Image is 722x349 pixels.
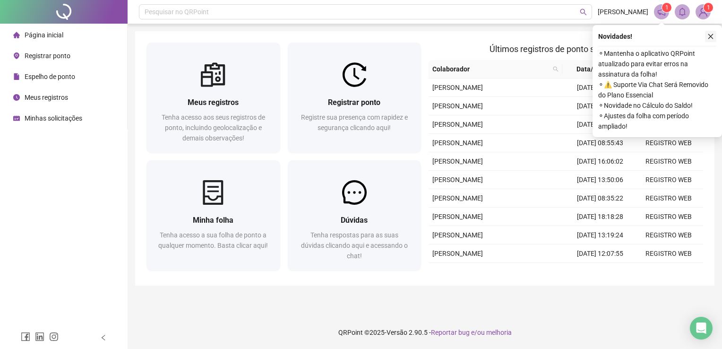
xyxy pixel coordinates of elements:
span: Reportar bug e/ou melhoria [431,329,512,336]
span: Espelho de ponto [25,73,75,80]
span: Tenha acesso a sua folha de ponto a qualquer momento. Basta clicar aqui! [158,231,268,249]
span: linkedin [35,332,44,341]
span: Dúvidas [341,216,368,225]
td: REGISTRO WEB [635,208,703,226]
div: Open Intercom Messenger [690,317,713,340]
span: ⚬ Ajustes da folha com período ampliado! [598,111,716,131]
span: Minhas solicitações [25,114,82,122]
span: 1 [665,4,669,11]
td: REGISTRO WEB [635,226,703,244]
span: Registrar ponto [328,98,380,107]
span: search [551,62,560,76]
span: home [13,32,20,38]
td: REGISTRO WEB [635,171,703,189]
span: search [553,66,559,72]
span: facebook [21,332,30,341]
span: Meus registros [25,94,68,101]
span: [PERSON_NAME] [432,213,483,220]
span: Registrar ponto [25,52,70,60]
td: REGISTRO WEB [635,152,703,171]
td: [DATE] 12:09:49 [566,115,635,134]
span: Versão [387,329,407,336]
td: [DATE] 12:07:55 [566,244,635,263]
span: 1 [707,4,710,11]
span: [PERSON_NAME] [432,250,483,257]
td: [DATE] 13:50:06 [566,171,635,189]
span: schedule [13,115,20,122]
span: Tenha respostas para as suas dúvidas clicando aqui e acessando o chat! [301,231,408,260]
td: [DATE] 18:18:28 [566,208,635,226]
td: [DATE] 08:35:22 [566,189,635,208]
span: Minha folha [193,216,233,225]
a: Registrar pontoRegistre sua presença com rapidez e segurança clicando aqui! [288,43,421,153]
span: ⚬ Mantenha o aplicativo QRPoint atualizado para evitar erros na assinatura da folha! [598,48,716,79]
a: Minha folhaTenha acesso a sua folha de ponto a qualquer momento. Basta clicar aqui! [146,160,280,270]
td: [DATE] 16:06:02 [566,152,635,171]
th: Data/Hora [562,60,629,79]
span: Registre sua presença com rapidez e segurança clicando aqui! [301,113,408,131]
span: left [100,334,107,341]
span: Últimos registros de ponto sincronizados [490,44,642,54]
span: ⚬ Novidade no Cálculo do Saldo! [598,100,716,111]
span: Data/Hora [566,64,618,74]
span: [PERSON_NAME] [432,231,483,239]
a: DúvidasTenha respostas para as suas dúvidas clicando aqui e acessando o chat! [288,160,421,270]
sup: 1 [662,3,671,12]
span: Colaborador [432,64,549,74]
td: [DATE] 08:37:10 [566,263,635,281]
span: [PERSON_NAME] [432,176,483,183]
td: REGISTRO WEB [635,263,703,281]
span: [PERSON_NAME] [432,84,483,91]
td: [DATE] 13:16:52 [566,97,635,115]
span: [PERSON_NAME] [432,121,483,128]
span: Meus registros [188,98,239,107]
td: [DATE] 16:58:55 [566,79,635,97]
span: ⚬ ⚠️ Suporte Via Chat Será Removido do Plano Essencial [598,79,716,100]
span: search [580,9,587,16]
span: environment [13,52,20,59]
td: REGISTRO WEB [635,189,703,208]
span: instagram [49,332,59,341]
span: Tenha acesso aos seus registros de ponto, incluindo geolocalização e demais observações! [162,113,265,142]
footer: QRPoint © 2025 - 2.90.5 - [128,316,722,349]
span: notification [657,8,666,16]
td: REGISTRO WEB [635,244,703,263]
span: [PERSON_NAME] [432,194,483,202]
span: clock-circle [13,94,20,101]
span: Página inicial [25,31,63,39]
span: close [707,33,714,40]
span: [PERSON_NAME] [598,7,648,17]
span: [PERSON_NAME] [432,139,483,147]
span: [PERSON_NAME] [432,157,483,165]
span: [PERSON_NAME] [432,102,483,110]
a: Meus registrosTenha acesso aos seus registros de ponto, incluindo geolocalização e demais observa... [146,43,280,153]
span: file [13,73,20,80]
td: [DATE] 13:19:24 [566,226,635,244]
span: bell [678,8,687,16]
span: Novidades ! [598,31,632,42]
sup: Atualize o seu contato no menu Meus Dados [704,3,713,12]
td: REGISTRO WEB [635,134,703,152]
img: 93203 [696,5,710,19]
td: [DATE] 08:55:43 [566,134,635,152]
